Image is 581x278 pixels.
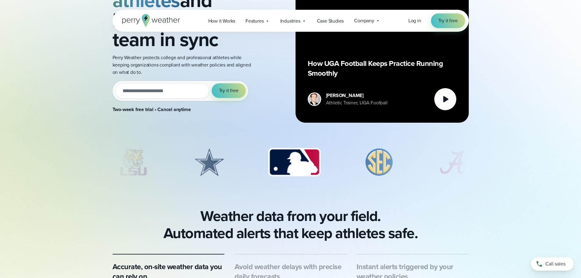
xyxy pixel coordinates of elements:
[246,17,264,25] span: Features
[212,83,246,98] button: Try it free
[326,92,388,99] div: [PERSON_NAME]
[326,99,388,107] div: Athletic Trainer, UGA Football
[438,17,458,24] span: Try it free
[113,147,469,181] div: slideshow
[113,106,191,113] strong: Two-week free trial • Cancel anytime
[186,147,233,178] img: %E2%9C%85-Dallas-Cowboys.svg
[280,17,300,25] span: Industries
[186,147,233,178] div: 2 of 8
[113,54,255,76] p: Perry Weather protects college and professional athletes while keeping organizations compliant wi...
[312,15,349,27] a: Case Studies
[317,17,344,25] span: Case Studies
[208,17,235,25] span: How it Works
[219,87,238,94] span: Try it free
[431,13,465,28] a: Try it free
[432,147,472,178] img: University-of-Alabama.svg
[531,257,574,271] a: Call sales
[203,15,241,27] a: How it Works
[354,17,374,24] span: Company
[111,147,156,178] img: Louisiana-State-University.svg
[432,147,472,178] div: 5 of 8
[308,59,457,78] p: How UGA Football Keeps Practice Running Smoothly
[262,147,326,178] img: MLB.svg
[356,147,403,178] div: 4 of 8
[111,147,156,178] div: 1 of 8
[262,147,326,178] div: 3 of 8
[163,208,418,242] h2: Weather data from your field. Automated alerts that keep athletes safe.
[545,260,565,268] span: Call sales
[2,9,95,56] iframe: profile
[356,147,403,178] img: %E2%9C%85-SEC.svg
[408,17,421,24] a: Log in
